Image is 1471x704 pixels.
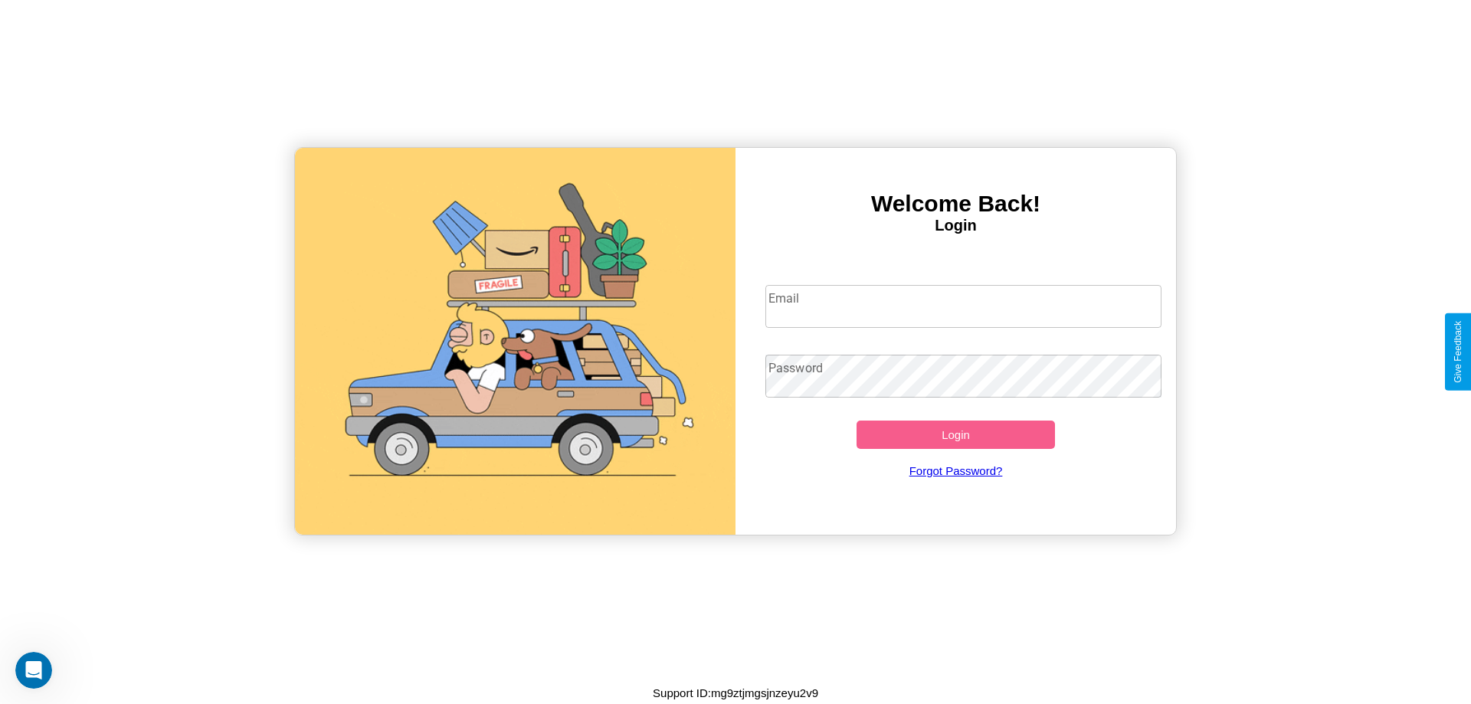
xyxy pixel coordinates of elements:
h4: Login [735,217,1176,234]
a: Forgot Password? [758,449,1155,493]
img: gif [295,148,735,535]
p: Support ID: mg9ztjmgsjnzeyu2v9 [653,683,818,703]
div: Give Feedback [1453,321,1463,383]
h3: Welcome Back! [735,191,1176,217]
button: Login [857,421,1055,449]
iframe: Intercom live chat [15,652,52,689]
